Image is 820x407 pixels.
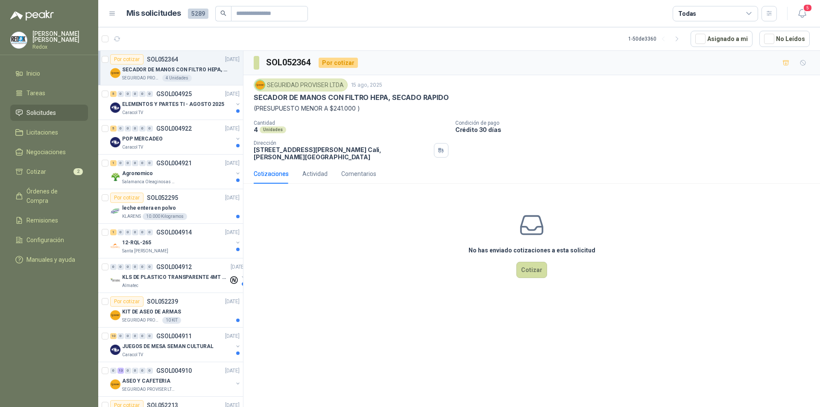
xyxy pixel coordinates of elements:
[110,241,120,251] img: Company Logo
[225,298,240,306] p: [DATE]
[803,4,812,12] span: 5
[110,275,120,286] img: Company Logo
[10,144,88,160] a: Negociaciones
[26,235,64,245] span: Configuración
[225,159,240,167] p: [DATE]
[122,308,181,316] p: KIT DE ASEO DE ARMAS
[122,144,143,151] p: Caracol TV
[122,100,224,108] p: ELEMENTOS Y PARTES TI - AGOSTO 2025
[225,228,240,237] p: [DATE]
[455,126,817,133] p: Crédito 30 días
[139,160,146,166] div: 0
[98,51,243,85] a: Por cotizarSOL052364[DATE] Company LogoSECADOR DE MANOS CON FILTRO HEPA, SECADO RAPIDOSEGURIDAD P...
[139,91,146,97] div: 0
[122,386,176,393] p: SEGURIDAD PROVISER LTDA
[110,227,241,255] a: 1 0 0 0 0 0 GSOL004914[DATE] Company Logo12-RQL-265Santa [PERSON_NAME]
[110,91,117,97] div: 5
[147,56,178,62] p: SOL052364
[98,293,243,328] a: Por cotizarSOL052239[DATE] Company LogoKIT DE ASEO DE ARMASSEGURIDAD PROVISER LTDA10 KIT
[341,169,376,179] div: Comentarios
[110,54,143,64] div: Por cotizar
[110,68,120,78] img: Company Logo
[225,125,240,133] p: [DATE]
[110,126,117,132] div: 5
[26,255,75,264] span: Manuales y ayuda
[132,333,138,339] div: 0
[26,88,45,98] span: Tareas
[10,105,88,121] a: Solicitudes
[156,91,192,97] p: GSOL004925
[122,66,228,74] p: SECADOR DE MANOS CON FILTRO HEPA, SECADO RAPIDO
[139,126,146,132] div: 0
[225,194,240,202] p: [DATE]
[132,229,138,235] div: 0
[139,264,146,270] div: 0
[110,229,117,235] div: 1
[26,147,66,157] span: Negociaciones
[26,216,58,225] span: Remisiones
[132,368,138,374] div: 0
[122,204,176,212] p: leche entera en polvo
[254,104,810,113] p: (PRESUPUESTO MENOR A $241.000 )
[628,32,684,46] div: 1 - 50 de 3360
[146,368,153,374] div: 0
[225,332,240,340] p: [DATE]
[10,183,88,209] a: Órdenes de Compra
[132,91,138,97] div: 0
[110,379,120,389] img: Company Logo
[110,345,120,355] img: Company Logo
[117,91,124,97] div: 0
[117,264,124,270] div: 0
[132,264,138,270] div: 0
[139,229,146,235] div: 0
[220,10,226,16] span: search
[794,6,810,21] button: 5
[254,120,448,126] p: Cantidad
[26,69,40,78] span: Inicio
[125,126,131,132] div: 0
[125,160,131,166] div: 0
[11,32,27,48] img: Company Logo
[469,246,595,255] h3: No has enviado cotizaciones a esta solicitud
[122,239,151,247] p: 12-RQL-265
[117,333,124,339] div: 0
[162,317,181,324] div: 10 KIT
[254,169,289,179] div: Cotizaciones
[225,367,240,375] p: [DATE]
[678,9,696,18] div: Todas
[110,193,143,203] div: Por cotizar
[10,164,88,180] a: Cotizar2
[122,351,143,358] p: Caracol TV
[225,90,240,98] p: [DATE]
[126,7,181,20] h1: Mis solicitudes
[455,120,817,126] p: Condición de pago
[156,160,192,166] p: GSOL004921
[26,167,46,176] span: Cotizar
[146,91,153,97] div: 0
[759,31,810,47] button: No Leídos
[254,146,430,161] p: [STREET_ADDRESS][PERSON_NAME] Cali , [PERSON_NAME][GEOGRAPHIC_DATA]
[10,212,88,228] a: Remisiones
[122,75,161,82] p: SEGURIDAD PROVISER LTDA
[26,128,58,137] span: Licitaciones
[10,252,88,268] a: Manuales y ayuda
[254,93,449,102] p: SECADOR DE MANOS CON FILTRO HEPA, SECADO RAPIDO
[117,126,124,132] div: 0
[117,160,124,166] div: 0
[162,75,192,82] div: 4 Unidades
[351,81,382,89] p: 15 ago, 2025
[110,172,120,182] img: Company Logo
[302,169,328,179] div: Actividad
[146,229,153,235] div: 0
[122,135,163,143] p: POP MERCADEO
[125,264,131,270] div: 0
[10,85,88,101] a: Tareas
[117,229,124,235] div: 0
[156,126,192,132] p: GSOL004922
[110,262,247,289] a: 0 0 0 0 0 0 GSOL004912[DATE] Company LogoKLS DE PLASTICO TRANSPARENTE 4MT CAL 4 Y CINTA TRAAlmatec
[254,140,430,146] p: Dirección
[156,264,192,270] p: GSOL004912
[132,126,138,132] div: 0
[225,56,240,64] p: [DATE]
[110,310,120,320] img: Company Logo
